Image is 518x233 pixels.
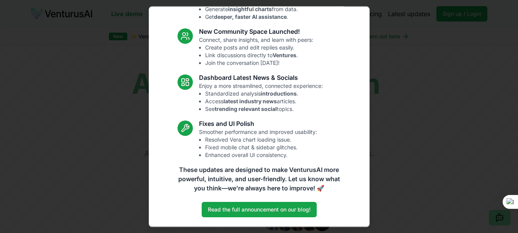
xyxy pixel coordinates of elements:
[199,128,317,159] p: Smoother performance and improved usability:
[214,13,287,20] strong: deeper, faster AI assistance
[205,144,317,151] li: Fixed mobile chat & sidebar glitches.
[205,5,347,13] li: Generate from data.
[199,27,313,36] h3: New Community Space Launched!
[205,59,313,67] li: Join the conversation [DATE]!
[205,105,323,113] li: See topics.
[205,44,313,51] li: Create posts and edit replies easily.
[215,106,277,112] strong: trending relevant social
[205,51,313,59] li: Link discussions directly to .
[205,151,317,159] li: Enhanced overall UI consistency.
[205,97,323,105] li: Access articles.
[224,98,277,104] strong: latest industry news
[173,165,345,193] p: These updates are designed to make VenturusAI more powerful, intuitive, and user-friendly. Let us...
[199,119,317,128] h3: Fixes and UI Polish
[205,13,347,21] li: Get .
[199,82,323,113] p: Enjoy a more streamlined, connected experience:
[228,6,272,12] strong: insightful charts
[199,36,313,67] p: Connect, share insights, and learn with peers:
[202,202,317,217] a: Read the full announcement on our blog!
[199,73,323,82] h3: Dashboard Latest News & Socials
[205,136,317,144] li: Resolved Vera chart loading issue.
[273,52,296,58] strong: Ventures
[205,90,323,97] li: Standardized analysis .
[261,90,297,97] strong: introductions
